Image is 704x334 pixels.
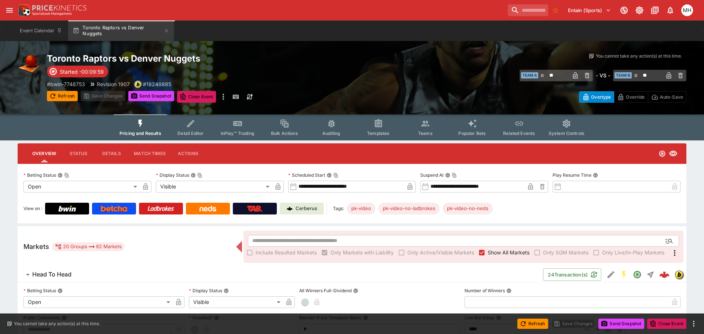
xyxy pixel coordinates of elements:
[596,71,610,79] h6: - VS -
[47,80,85,88] p: Copy To Clipboard
[617,268,631,281] button: SGM Enabled
[23,203,42,214] label: View on :
[579,91,614,103] button: Overtype
[120,131,161,136] span: Pricing and Results
[97,80,130,88] p: Revision 1907
[58,173,63,178] button: Betting StatusCopy To Clipboard
[280,203,324,214] a: Cerberus
[488,249,529,256] span: Show All Markets
[659,269,670,280] div: b0e6361b-4b5d-49a2-80bb-d9f826b4971b
[47,91,78,101] button: Refresh
[347,203,375,214] div: Betting Target: cerberus
[55,242,122,251] div: 20 Groups 82 Markets
[62,145,95,162] button: Status
[16,3,31,18] img: PriceKinetics Logo
[378,205,440,212] span: pk-video-no-ladbrokes
[443,203,493,214] div: Betting Target: cerberus
[550,4,561,16] button: No Bookmarks
[199,206,216,212] img: Neds
[32,5,87,11] img: PriceKinetics
[18,53,41,76] img: basketball.png
[191,173,196,178] button: Display StatusCopy To Clipboard
[95,145,128,162] button: Details
[648,4,661,17] button: Documentation
[271,131,298,136] span: Bulk Actions
[644,268,657,281] button: Straight
[18,267,543,282] button: Head To Head
[14,320,100,327] p: You cannot take any action(s) at this time.
[189,287,222,294] p: Display Status
[443,205,493,212] span: pk-video-no-neds
[23,181,140,192] div: Open
[617,4,631,17] button: Connected to PK
[378,203,440,214] div: Betting Target: cerberus
[602,249,664,256] span: Only Live/In-Play Markets
[517,319,548,329] button: Refresh
[521,72,538,78] span: Team A
[543,268,601,281] button: 24Transaction(s)
[675,270,683,279] div: bwin
[614,91,648,103] button: Override
[347,205,375,212] span: pk-video
[420,172,444,178] p: Suspend At
[418,131,433,136] span: Teams
[15,21,67,41] button: Event Calendar
[3,4,16,17] button: open drawer
[626,93,645,101] p: Override
[647,319,686,329] button: Close Event
[296,205,317,212] p: Cerberus
[465,287,505,294] p: Number of Winners
[23,242,49,251] h5: Markets
[26,145,62,162] button: Overview
[591,93,611,101] p: Overtype
[58,206,76,212] img: Bwin
[681,4,693,16] div: Michael Hutchinson
[604,268,617,281] button: Edit Detail
[47,53,367,64] h2: Copy To Clipboard
[333,203,344,214] label: Tags:
[128,91,174,101] button: Send Snapshot
[659,150,666,157] svg: Open
[615,72,632,78] span: Team B
[598,319,644,329] button: Send Snapshot
[322,131,340,136] span: Auditing
[633,270,642,279] svg: Open
[445,173,450,178] button: Suspend AtCopy To Clipboard
[156,181,272,192] div: Visible
[327,173,332,178] button: Scheduled StartCopy To Clipboard
[553,172,591,178] p: Play Resume Time
[189,296,283,308] div: Visible
[172,145,205,162] button: Actions
[659,269,670,280] img: logo-cerberus--red.svg
[32,12,72,15] img: Sportsbook Management
[64,173,69,178] button: Copy To Clipboard
[508,4,548,16] input: search
[101,206,127,212] img: Betcha
[114,114,590,140] div: Event type filters
[657,267,672,282] a: b0e6361b-4b5d-49a2-80bb-d9f826b4971b
[299,287,352,294] p: All Winners Full-Dividend
[23,296,173,308] div: Open
[333,173,338,178] button: Copy To Clipboard
[543,249,588,256] span: Only SGM Markets
[631,268,644,281] button: Open
[664,4,677,17] button: Notifications
[675,271,683,279] img: bwin
[506,288,511,293] button: Number of Winners
[288,172,325,178] p: Scheduled Start
[330,249,394,256] span: Only Markets with Liability
[23,172,56,178] p: Betting Status
[221,131,254,136] span: InPlay™ Trading
[633,4,646,17] button: Toggle light/dark mode
[68,21,174,41] button: Toronto Raptors vs Denver Nuggets
[177,131,203,136] span: Detail Editor
[670,249,679,257] svg: More
[353,288,358,293] button: All Winners Full-Dividend
[564,4,615,16] button: Select Tenant
[156,172,189,178] p: Display Status
[407,249,474,256] span: Only Active/Visible Markets
[256,249,317,256] span: Include Resulted Markets
[58,288,63,293] button: Betting Status
[32,271,71,278] h6: Head To Head
[663,234,676,247] button: Open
